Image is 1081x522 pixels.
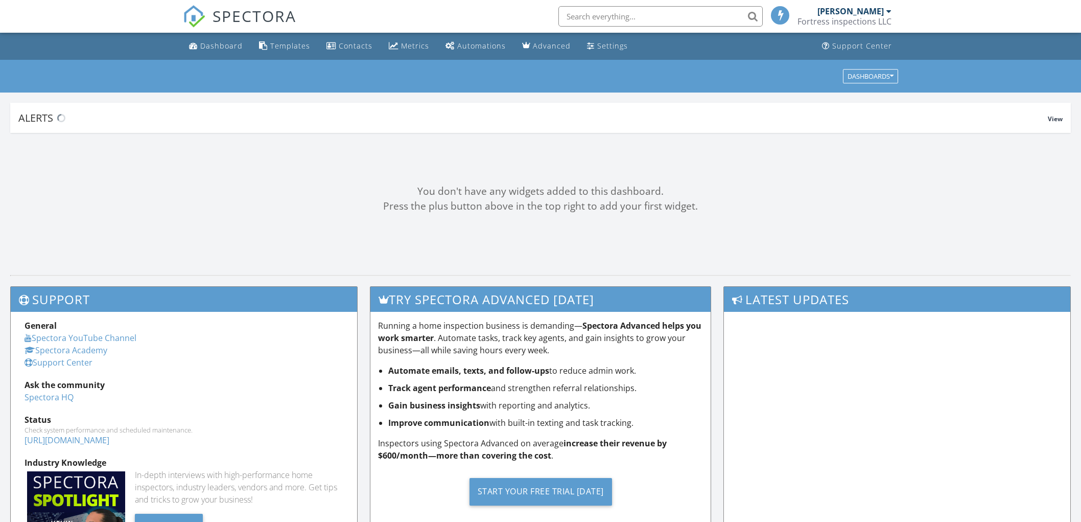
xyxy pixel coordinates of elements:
div: Settings [597,41,628,51]
strong: General [25,320,57,331]
div: Contacts [339,41,372,51]
p: Inspectors using Spectora Advanced on average . [378,437,703,462]
div: [PERSON_NAME] [817,6,884,16]
strong: Automate emails, texts, and follow-ups [388,365,549,376]
a: SPECTORA [183,14,296,35]
a: Contacts [322,37,377,56]
a: Spectora HQ [25,392,74,403]
a: Templates [255,37,314,56]
div: Industry Knowledge [25,457,343,469]
div: Press the plus button above in the top right to add your first widget. [10,199,1071,214]
div: In-depth interviews with high-performance home inspectors, industry leaders, vendors and more. Ge... [135,469,343,506]
strong: Spectora Advanced helps you work smarter [378,320,701,344]
h3: Support [11,287,357,312]
div: Metrics [401,41,429,51]
div: Dashboard [200,41,243,51]
p: Running a home inspection business is demanding— . Automate tasks, track key agents, and gain ins... [378,320,703,356]
li: with built-in texting and task tracking. [388,417,703,429]
div: Status [25,414,343,426]
button: Dashboards [843,69,898,83]
div: Fortress inspections LLC [797,16,891,27]
strong: increase their revenue by $600/month—more than covering the cost [378,438,667,461]
li: to reduce admin work. [388,365,703,377]
strong: Track agent performance [388,382,491,394]
div: You don't have any widgets added to this dashboard. [10,184,1071,199]
h3: Latest Updates [724,287,1070,312]
a: Spectora YouTube Channel [25,332,136,344]
a: Start Your Free Trial [DATE] [378,470,703,513]
div: Automations [457,41,506,51]
div: Support Center [832,41,892,51]
strong: Improve communication [388,417,489,428]
a: Support Center [818,37,896,56]
div: Alerts [18,111,1048,125]
li: and strengthen referral relationships. [388,382,703,394]
span: View [1048,115,1063,123]
strong: Gain business insights [388,400,480,411]
a: Metrics [385,37,433,56]
div: Check system performance and scheduled maintenance. [25,426,343,434]
div: Ask the community [25,379,343,391]
input: Search everything... [558,6,763,27]
div: Dashboards [848,73,894,80]
h3: Try spectora advanced [DATE] [370,287,711,312]
a: Settings [583,37,632,56]
li: with reporting and analytics. [388,399,703,412]
a: Advanced [518,37,575,56]
div: Templates [270,41,310,51]
a: Support Center [25,357,92,368]
img: The Best Home Inspection Software - Spectora [183,5,205,28]
a: Automations (Basic) [441,37,510,56]
a: Dashboard [185,37,247,56]
div: Advanced [533,41,571,51]
a: [URL][DOMAIN_NAME] [25,435,109,446]
a: Spectora Academy [25,345,107,356]
div: Start Your Free Trial [DATE] [469,478,612,506]
span: SPECTORA [213,5,296,27]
